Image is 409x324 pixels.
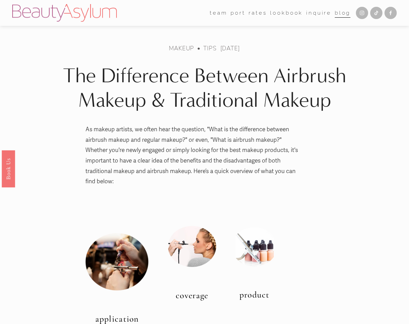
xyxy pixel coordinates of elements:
[12,4,117,22] img: Beauty Asylum | Bridal Hair &amp; Makeup Charlotte &amp; Atlanta
[95,313,139,324] a: application
[210,8,227,18] span: team
[231,7,246,18] a: port
[249,7,267,18] a: Rates
[203,44,216,52] a: Tips
[270,7,303,18] a: Lookbook
[239,289,270,300] a: product
[220,44,240,52] span: [DATE]
[176,290,208,301] a: coverage
[85,124,299,187] p: As makeup artists, we often hear the question, "What is the difference between airbrush makeup an...
[356,7,368,19] a: Instagram
[384,7,397,19] a: Facebook
[370,7,382,19] a: TikTok
[306,7,331,18] a: Inquire
[2,150,15,187] a: Book Us
[335,7,351,18] a: Blog
[169,44,194,52] a: makeup
[60,64,349,113] h1: The Difference Between Airbrush Makeup & Traditional Makeup
[210,7,227,18] a: folder dropdown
